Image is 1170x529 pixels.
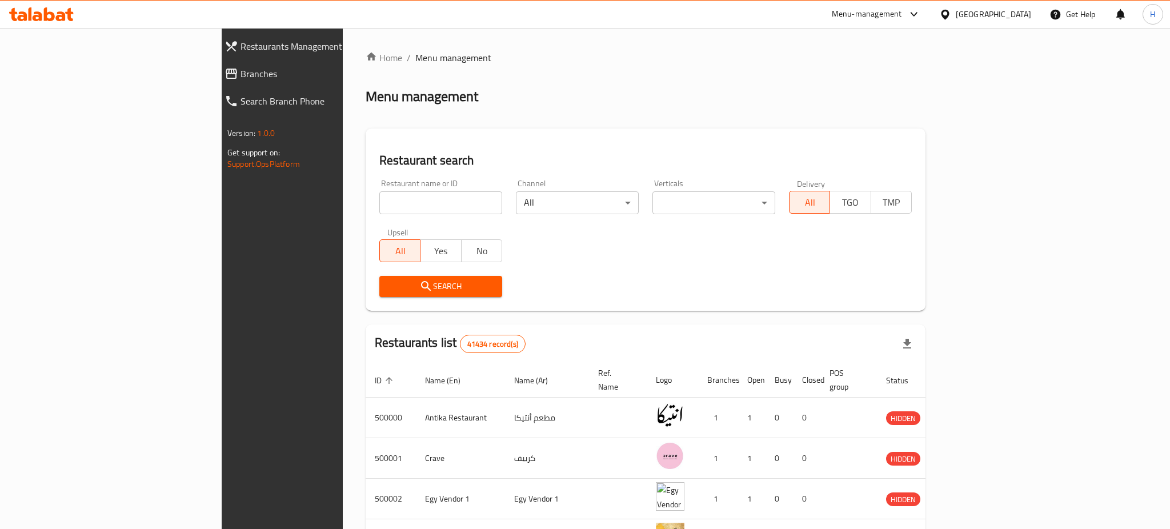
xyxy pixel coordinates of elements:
[505,398,589,438] td: مطعم أنتيكا
[793,363,820,398] th: Closed
[766,438,793,479] td: 0
[738,438,766,479] td: 1
[797,179,826,187] label: Delivery
[416,398,505,438] td: Antika Restaurant
[893,330,921,358] div: Export file
[416,479,505,519] td: Egy Vendor 1
[766,479,793,519] td: 0
[215,60,417,87] a: Branches
[379,152,912,169] h2: Restaurant search
[516,191,639,214] div: All
[647,363,698,398] th: Logo
[832,7,902,21] div: Menu-management
[656,401,684,430] img: Antika Restaurant
[415,51,491,65] span: Menu management
[379,276,502,297] button: Search
[215,33,417,60] a: Restaurants Management
[830,191,871,214] button: TGO
[366,51,925,65] nav: breadcrumb
[416,438,505,479] td: Crave
[425,374,475,387] span: Name (En)
[698,398,738,438] td: 1
[876,194,907,211] span: TMP
[766,398,793,438] td: 0
[886,412,920,425] span: HIDDEN
[871,191,912,214] button: TMP
[738,479,766,519] td: 1
[698,438,738,479] td: 1
[241,94,408,108] span: Search Branch Phone
[379,239,420,262] button: All
[460,335,526,353] div: Total records count
[505,438,589,479] td: كرييف
[460,339,525,350] span: 41434 record(s)
[698,479,738,519] td: 1
[789,191,830,214] button: All
[466,243,498,259] span: No
[461,239,502,262] button: No
[598,366,633,394] span: Ref. Name
[375,334,526,353] h2: Restaurants list
[388,279,493,294] span: Search
[738,363,766,398] th: Open
[793,479,820,519] td: 0
[886,452,920,466] span: HIDDEN
[514,374,563,387] span: Name (Ar)
[886,493,920,506] span: HIDDEN
[830,366,863,394] span: POS group
[835,194,866,211] span: TGO
[420,239,461,262] button: Yes
[257,126,275,141] span: 1.0.0
[766,363,793,398] th: Busy
[1150,8,1155,21] span: H
[227,157,300,171] a: Support.OpsPlatform
[387,228,408,236] label: Upsell
[656,482,684,511] img: Egy Vendor 1
[384,243,416,259] span: All
[652,191,775,214] div: ​
[375,374,396,387] span: ID
[241,67,408,81] span: Branches
[241,39,408,53] span: Restaurants Management
[794,194,826,211] span: All
[793,438,820,479] td: 0
[886,374,923,387] span: Status
[738,398,766,438] td: 1
[956,8,1031,21] div: [GEOGRAPHIC_DATA]
[379,191,502,214] input: Search for restaurant name or ID..
[505,479,589,519] td: Egy Vendor 1
[227,126,255,141] span: Version:
[425,243,456,259] span: Yes
[215,87,417,115] a: Search Branch Phone
[698,363,738,398] th: Branches
[886,411,920,425] div: HIDDEN
[656,442,684,470] img: Crave
[886,452,920,466] div: HIDDEN
[793,398,820,438] td: 0
[366,87,478,106] h2: Menu management
[227,145,280,160] span: Get support on:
